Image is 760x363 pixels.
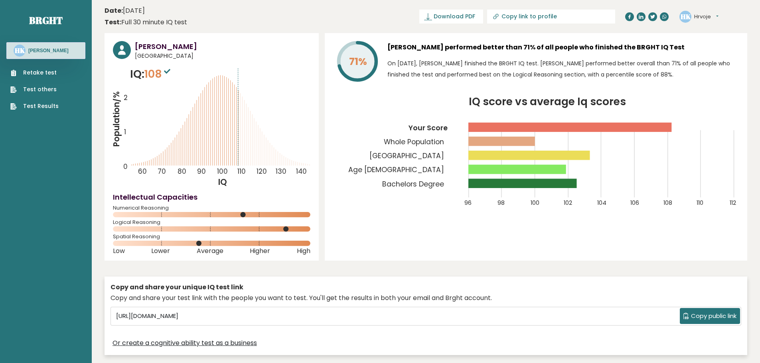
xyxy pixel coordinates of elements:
b: Date: [105,6,123,15]
tspan: 70 [158,167,166,176]
a: Download PDF [419,10,483,24]
tspan: [GEOGRAPHIC_DATA] [369,151,444,161]
tspan: 1 [124,127,126,137]
tspan: 104 [597,199,606,207]
tspan: Whole Population [384,137,444,147]
tspan: 106 [630,199,639,207]
tspan: 98 [497,199,505,207]
b: Test: [105,18,121,27]
span: Lower [151,249,170,253]
a: Brght [29,14,63,27]
tspan: 0 [123,162,128,171]
span: Higher [250,249,270,253]
tspan: 120 [257,167,267,176]
tspan: 110 [697,199,703,207]
span: Copy public link [691,312,736,321]
time: [DATE] [105,6,145,16]
tspan: 140 [296,167,307,176]
span: 108 [144,67,172,81]
span: Logical Reasoning [113,221,310,224]
tspan: 108 [663,199,672,207]
span: Spatial Reasoning [113,235,310,238]
span: [GEOGRAPHIC_DATA] [135,52,310,60]
tspan: 130 [276,167,287,176]
tspan: 96 [464,199,472,207]
a: Or create a cognitive ability test as a business [113,338,257,348]
h3: [PERSON_NAME] performed better than 71% of all people who finished the BRGHT IQ Test [387,41,739,54]
span: Download PDF [434,12,475,21]
span: Numerical Reasoning [113,206,310,210]
button: Hrvoje [694,13,719,21]
tspan: Age [DEMOGRAPHIC_DATA] [348,165,444,175]
tspan: Your Score [408,123,448,133]
tspan: 60 [138,167,147,176]
tspan: 100 [531,199,539,207]
text: HK [681,12,691,21]
a: Retake test [10,69,59,77]
tspan: 2 [124,93,128,103]
tspan: 80 [178,167,186,176]
tspan: 90 [197,167,206,176]
div: Copy and share your test link with the people you want to test. You'll get the results in both yo... [111,293,741,303]
h3: [PERSON_NAME] [28,47,69,54]
a: Test Results [10,102,59,110]
tspan: 102 [564,199,572,207]
tspan: Population/% [111,91,122,147]
h4: Intellectual Capacities [113,192,310,202]
p: IQ: [130,66,172,82]
p: On [DATE], [PERSON_NAME] finished the BRGHT IQ test. [PERSON_NAME] performed better overall than ... [387,58,739,80]
tspan: Bachelors Degree [382,179,444,189]
a: Test others [10,85,59,94]
tspan: IQ [219,177,227,188]
h3: [PERSON_NAME] [135,41,310,52]
tspan: 100 [217,167,228,176]
span: High [297,249,310,253]
text: HK [15,46,25,55]
div: Copy and share your unique IQ test link [111,283,741,292]
span: Low [113,249,125,253]
div: Full 30 minute IQ test [105,18,187,27]
tspan: 112 [730,199,736,207]
tspan: 110 [237,167,246,176]
tspan: 71% [349,55,367,69]
tspan: IQ score vs average Iq scores [469,94,626,109]
button: Copy public link [680,308,740,324]
span: Average [197,249,223,253]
